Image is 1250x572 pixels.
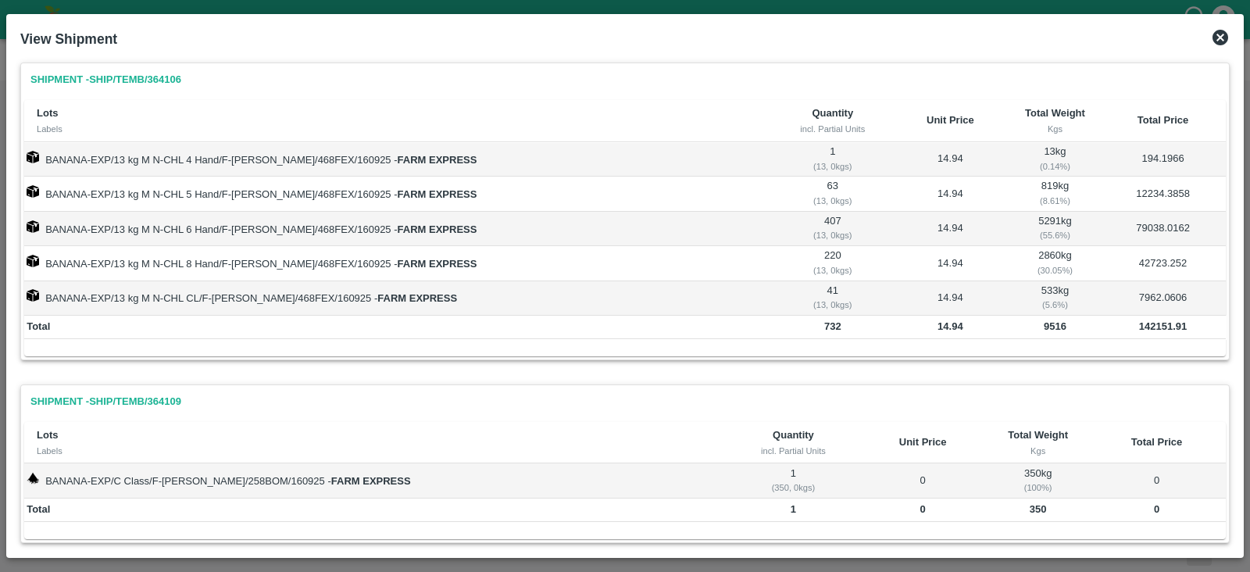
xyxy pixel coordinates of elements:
td: 14.94 [891,177,1010,211]
b: 732 [824,320,841,332]
b: View Shipment [20,31,117,47]
td: BANANA-EXP/13 kg M N-CHL 4 Hand/F-[PERSON_NAME]/468FEX/160925 - [24,142,775,177]
div: incl. Partial Units [787,122,878,136]
b: Lots [37,429,58,441]
td: 14.94 [891,281,1010,316]
img: weight [27,472,39,484]
td: 350 kg [988,463,1087,498]
b: 0 [1154,503,1159,515]
div: ( 13, 0 kgs) [777,228,888,242]
b: 0 [920,503,926,515]
b: Lots [37,107,58,119]
td: BANANA-EXP/13 kg M N-CHL CL/F-[PERSON_NAME]/468FEX/160925 - [24,281,775,316]
b: Total Weight [1025,107,1085,119]
td: BANANA-EXP/13 kg M N-CHL 5 Hand/F-[PERSON_NAME]/468FEX/160925 - [24,177,775,211]
img: box [27,255,39,267]
img: box [27,220,39,233]
b: Unit Price [927,114,974,126]
div: ( 5.6 %) [1012,298,1098,312]
td: 819 kg [1010,177,1100,211]
b: Total Weight [1008,429,1068,441]
div: incl. Partial Units [742,444,845,458]
div: ( 100 %) [991,481,1085,495]
td: 14.94 [891,142,1010,177]
td: 2860 kg [1010,246,1100,281]
strong: FARM EXPRESS [398,188,477,200]
td: 0 [857,463,988,498]
td: 407 [775,212,891,246]
td: BANANA-EXP/C Class/F-[PERSON_NAME]/258BOM/160925 - [24,463,730,498]
td: 12234.3858 [1100,177,1226,211]
div: ( 350, 0 kgs) [732,481,855,495]
div: ( 0.14 %) [1012,159,1098,173]
b: Quantity [812,107,853,119]
b: Unit Price [899,436,947,448]
b: 1 [791,503,796,515]
td: BANANA-EXP/13 kg M N-CHL 6 Hand/F-[PERSON_NAME]/468FEX/160925 - [24,212,775,246]
td: 63 [775,177,891,211]
strong: FARM EXPRESS [377,292,457,304]
strong: FARM EXPRESS [398,258,477,270]
td: 5291 kg [1010,212,1100,246]
div: ( 30.05 %) [1012,263,1098,277]
strong: FARM EXPRESS [398,154,477,166]
b: 9516 [1044,320,1066,332]
div: ( 55.6 %) [1012,228,1098,242]
td: 79038.0162 [1100,212,1226,246]
a: Shipment -SHIP/TEMB/364106 [24,66,187,94]
td: BANANA-EXP/13 kg M N-CHL 8 Hand/F-[PERSON_NAME]/468FEX/160925 - [24,246,775,281]
b: 14.94 [937,320,963,332]
img: box [27,151,39,163]
div: ( 13, 0 kgs) [777,194,888,208]
td: 0 [1087,463,1226,498]
td: 220 [775,246,891,281]
b: 142151.91 [1139,320,1187,332]
td: 13 kg [1010,142,1100,177]
div: Labels [37,444,717,458]
strong: FARM EXPRESS [331,475,411,487]
b: Total [27,503,50,515]
td: 14.94 [891,212,1010,246]
div: Labels [37,122,762,136]
div: Kgs [1023,122,1087,136]
b: Total [27,320,50,332]
div: ( 13, 0 kgs) [777,298,888,312]
td: 533 kg [1010,281,1100,316]
td: 1 [775,142,891,177]
img: box [27,289,39,302]
div: ( 13, 0 kgs) [777,159,888,173]
img: box [27,185,39,198]
td: 42723.252 [1100,246,1226,281]
td: 41 [775,281,891,316]
b: Total Price [1131,436,1183,448]
td: 14.94 [891,246,1010,281]
div: ( 13, 0 kgs) [777,263,888,277]
div: ( 8.61 %) [1012,194,1098,208]
td: 194.1966 [1100,142,1226,177]
b: 350 [1030,503,1047,515]
b: Quantity [773,429,814,441]
a: Shipment -SHIP/TEMB/364109 [24,388,187,416]
td: 7962.0606 [1100,281,1226,316]
td: 1 [730,463,857,498]
div: Kgs [1001,444,1075,458]
b: Total Price [1137,114,1189,126]
strong: FARM EXPRESS [398,223,477,235]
